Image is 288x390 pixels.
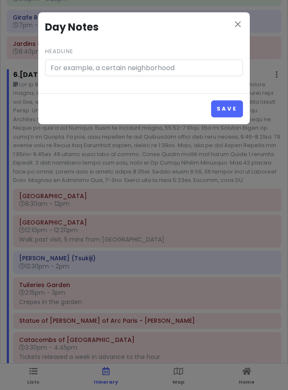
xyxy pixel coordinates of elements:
[45,47,73,56] label: Headline
[45,60,243,77] input: For example, a certain neighborhood
[45,19,243,35] h4: Day Notes
[211,100,243,117] button: Save
[233,19,243,31] button: Close
[233,19,243,29] i: close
